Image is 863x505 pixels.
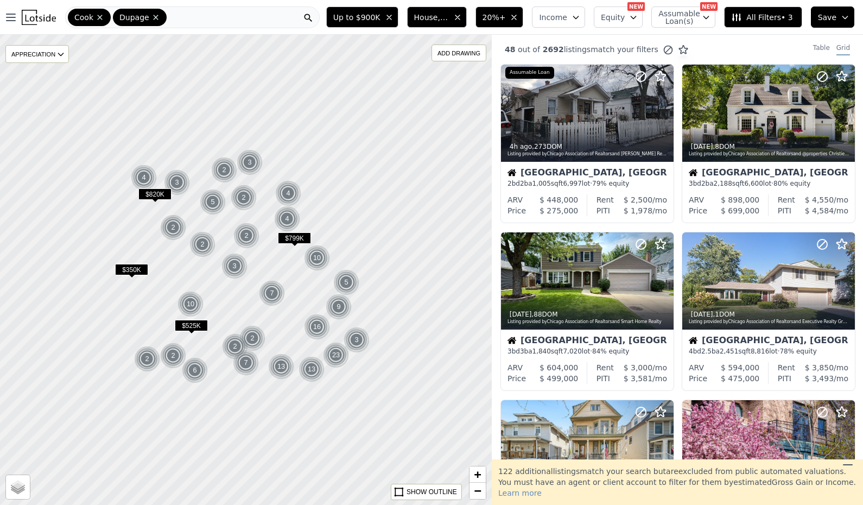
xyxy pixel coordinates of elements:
[721,206,759,215] span: $ 699,000
[211,157,237,183] div: 2
[483,12,506,23] span: 20%+
[689,151,849,157] div: Listing provided by Chicago Association of Realtors and @properties Christie's International Real...
[182,357,208,383] img: g1.png
[532,348,551,355] span: 1,840
[721,363,759,372] span: $ 594,000
[5,45,69,63] div: APPRECIATION
[275,180,302,206] img: g1.png
[507,336,516,345] img: House
[134,346,161,372] img: g1.png
[836,43,850,55] div: Grid
[591,44,658,55] span: match your filters
[689,310,849,319] div: , 1 DOM
[700,2,718,11] div: NEW
[239,325,265,351] div: 2
[658,10,693,25] span: Assumable Loan(s)
[507,373,526,384] div: Price
[189,231,215,257] div: 2
[268,353,294,380] div: 13
[239,325,266,351] img: g1.png
[333,269,359,295] div: 5
[221,253,248,279] img: g1.png
[597,362,614,373] div: Rent
[200,189,226,215] img: g1.png
[115,264,148,275] span: $350K
[540,195,578,204] span: $ 448,000
[175,320,208,336] div: $525K
[507,336,667,347] div: [GEOGRAPHIC_DATA], [GEOGRAPHIC_DATA]
[326,294,352,320] div: 9
[500,232,673,391] a: [DATE],88DOMListing provided byChicago Association of Realtorsand Smart Home RealtyHouse[GEOGRAPH...
[469,483,486,499] a: Zoom out
[507,142,668,151] div: , 273 DOM
[507,151,668,157] div: Listing provided by Chicago Association of Realtors and [PERSON_NAME] Realty ERA Powered
[597,205,610,216] div: PITI
[597,373,610,384] div: PITI
[540,374,578,383] span: $ 499,000
[689,142,849,151] div: , 8 DOM
[231,185,257,211] div: 2
[200,189,226,215] div: 5
[510,311,532,318] time: 2025-09-16 03:03
[811,7,854,28] button: Save
[323,342,349,368] div: 23
[231,185,257,211] img: g1.png
[689,179,848,188] div: 3 bd 2 ba sqft lot · 80% equity
[115,264,148,280] div: $350K
[624,195,652,204] span: $ 2,500
[268,353,295,380] img: g1.png
[691,311,713,318] time: 2025-09-16 00:00
[259,280,285,306] div: 7
[795,362,848,373] div: /mo
[492,44,689,55] div: out of listings
[160,343,186,369] div: 2
[610,205,667,216] div: /mo
[134,346,160,372] div: 2
[689,373,707,384] div: Price
[721,374,759,383] span: $ 475,000
[492,459,863,505] div: 122 additional listing s match your search but are excluded from public automated valuations. You...
[689,336,848,347] div: [GEOGRAPHIC_DATA], [GEOGRAPHIC_DATA]
[540,206,578,215] span: $ 275,000
[138,188,172,204] div: $820K
[119,12,149,23] span: Dupage
[211,157,238,183] img: g1.png
[507,179,667,188] div: 2 bd 2 ba sqft lot · 79% equity
[469,466,486,483] a: Zoom in
[624,374,652,383] span: $ 3,581
[164,169,191,195] img: g1.png
[474,484,481,497] span: −
[624,363,652,372] span: $ 3,000
[233,350,259,376] div: 7
[22,10,56,25] img: Lotside
[164,169,190,195] div: 3
[182,357,208,383] div: 6
[682,232,854,391] a: [DATE],1DOMListing provided byChicago Association of Realtorsand Executive Realty Group LLCHouse[...
[651,7,715,28] button: Assumable Loan(s)
[791,205,848,216] div: /mo
[624,206,652,215] span: $ 1,978
[344,327,370,353] img: g1.png
[805,363,834,372] span: $ 3,850
[131,165,157,191] div: 4
[189,231,216,257] img: g1.png
[407,7,467,28] button: House, Multifamily
[274,206,301,232] img: g1.png
[778,373,791,384] div: PITI
[601,12,625,23] span: Equity
[333,269,360,295] img: g1.png
[778,194,795,205] div: Rent
[532,180,551,187] span: 1,005
[689,319,849,325] div: Listing provided by Chicago Association of Realtors and Executive Realty Group LLC
[299,356,325,382] div: 13
[131,165,157,191] img: g1.png
[221,253,248,279] div: 3
[505,67,554,79] div: Assumable Loan
[805,206,834,215] span: $ 4,584
[731,12,792,23] span: All Filters • 3
[627,2,645,11] div: NEW
[177,291,204,317] img: g1.png
[474,468,481,481] span: +
[414,12,449,23] span: House, Multifamily
[795,194,848,205] div: /mo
